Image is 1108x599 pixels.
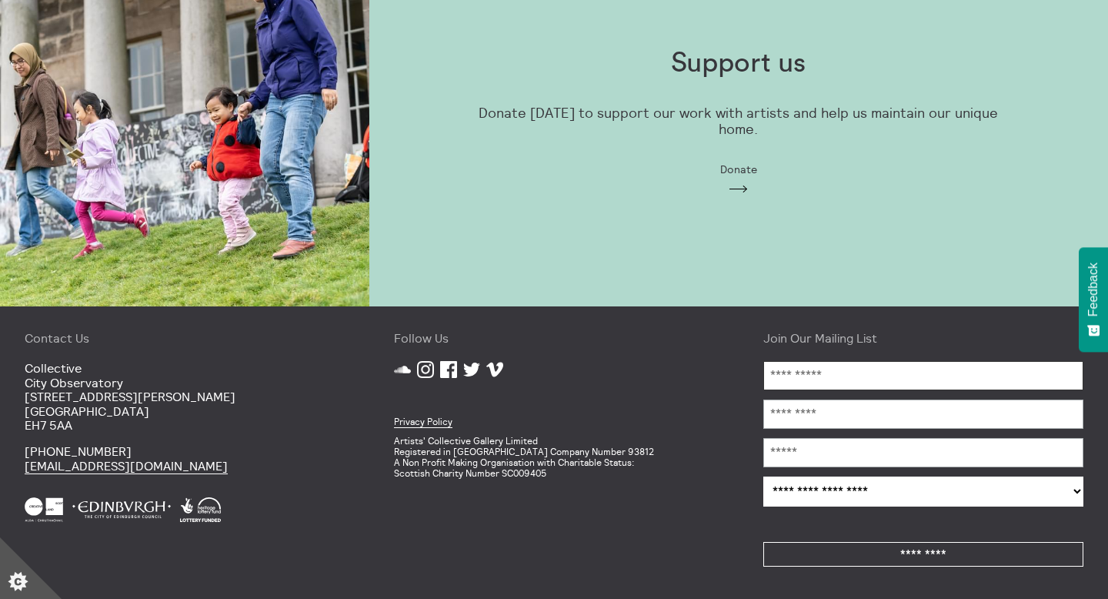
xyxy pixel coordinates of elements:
[394,331,714,345] h4: Follow Us
[468,105,1010,137] p: Donate [DATE] to support our work with artists and help us maintain our unique home.
[671,48,806,79] h1: Support us
[25,331,345,345] h4: Contact Us
[720,163,757,176] span: Donate
[394,416,452,428] a: Privacy Policy
[25,444,345,473] p: [PHONE_NUMBER]
[72,497,171,522] img: City Of Edinburgh Council White
[763,331,1083,345] h4: Join Our Mailing List
[25,361,345,432] p: Collective City Observatory [STREET_ADDRESS][PERSON_NAME] [GEOGRAPHIC_DATA] EH7 5AA
[1079,247,1108,352] button: Feedback - Show survey
[1086,263,1100,316] span: Feedback
[25,458,228,474] a: [EMAIL_ADDRESS][DOMAIN_NAME]
[394,436,714,478] p: Artists' Collective Gallery Limited Registered in [GEOGRAPHIC_DATA] Company Number 93812 A Non Pr...
[25,497,63,522] img: Creative Scotland
[180,497,221,522] img: Heritage Lottery Fund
